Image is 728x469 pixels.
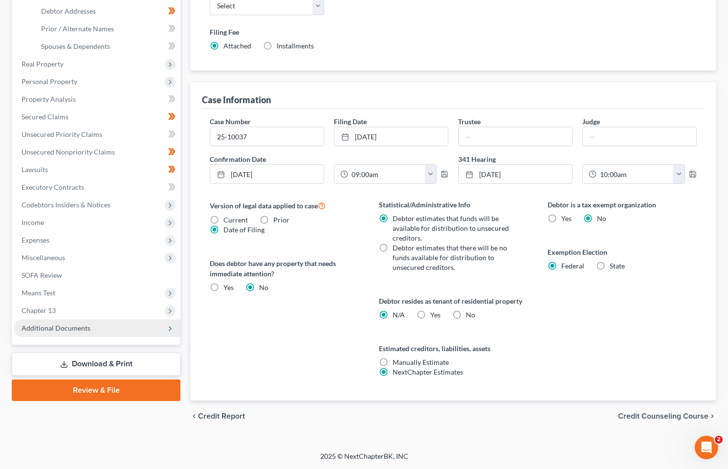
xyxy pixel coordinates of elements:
[223,283,234,291] span: Yes
[14,108,180,126] a: Secured Claims
[210,27,697,37] label: Filing Fee
[561,262,584,270] span: Federal
[14,267,180,284] a: SOFA Review
[41,7,96,15] span: Debtor Addresses
[393,244,507,271] span: Debtor estimates that there will be no funds available for distribution to unsecured creditors.
[334,116,367,127] label: Filing Date
[22,60,64,68] span: Real Property
[466,311,475,319] span: No
[210,165,324,183] a: [DATE]
[210,127,324,146] input: Enter case number...
[610,262,625,270] span: State
[695,436,718,459] iframe: Intercom live chat
[198,412,245,420] span: Credit Report
[14,179,180,196] a: Executory Contracts
[210,258,359,279] label: Does debtor have any property that needs immediate attention?
[459,165,572,183] a: [DATE]
[41,24,114,33] span: Prior / Alternate Names
[618,412,716,420] button: Credit Counseling Course chevron_right
[22,236,49,244] span: Expenses
[22,289,55,297] span: Means Test
[190,412,198,420] i: chevron_left
[33,20,180,38] a: Prior / Alternate Names
[22,218,44,226] span: Income
[273,216,289,224] span: Prior
[190,412,245,420] button: chevron_left Credit Report
[14,126,180,143] a: Unsecured Priority Claims
[379,200,528,210] label: Statistical/Administrative Info
[22,95,76,103] span: Property Analysis
[223,42,251,50] span: Attached
[210,116,251,127] label: Case Number
[14,90,180,108] a: Property Analysis
[22,183,84,191] span: Executory Contracts
[379,296,528,306] label: Debtor resides as tenant of residential property
[14,161,180,179] a: Lawsuits
[430,311,441,319] span: Yes
[22,112,68,121] span: Secured Claims
[22,165,48,174] span: Lawsuits
[708,412,716,420] i: chevron_right
[205,154,453,164] label: Confirmation Date
[33,2,180,20] a: Debtor Addresses
[379,343,528,354] label: Estimated creditors, liabilities, assets
[14,143,180,161] a: Unsecured Nonpriority Claims
[393,368,463,376] span: NextChapter Estimates
[202,94,271,106] div: Case Information
[86,451,643,469] div: 2025 © NextChapterBK, INC
[22,306,56,314] span: Chapter 13
[12,380,180,401] a: Review & File
[22,130,102,138] span: Unsecured Priority Claims
[22,77,77,86] span: Personal Property
[22,271,62,279] span: SOFA Review
[277,42,314,50] span: Installments
[223,225,265,234] span: Date of Filing
[22,253,65,262] span: Miscellaneous
[393,358,449,366] span: Manually Estimate
[41,42,110,50] span: Spouses & Dependents
[334,127,448,146] a: [DATE]
[548,200,697,210] label: Debtor is a tax exempt organization
[453,154,702,164] label: 341 Hearing
[12,353,180,376] a: Download & Print
[715,436,723,444] span: 2
[618,412,708,420] span: Credit Counseling Course
[348,165,425,183] input: -- : --
[597,214,606,223] span: No
[22,148,115,156] span: Unsecured Nonpriority Claims
[223,216,248,224] span: Current
[458,116,481,127] label: Trustee
[210,200,359,211] label: Version of legal data applied to case
[596,165,673,183] input: -- : --
[583,127,696,146] input: --
[582,116,600,127] label: Judge
[548,247,697,257] label: Exemption Election
[393,214,509,242] span: Debtor estimates that funds will be available for distribution to unsecured creditors.
[33,38,180,55] a: Spouses & Dependents
[22,324,90,332] span: Additional Documents
[259,283,268,291] span: No
[459,127,572,146] input: --
[22,201,110,209] span: Codebtors Insiders & Notices
[561,214,572,223] span: Yes
[393,311,405,319] span: N/A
